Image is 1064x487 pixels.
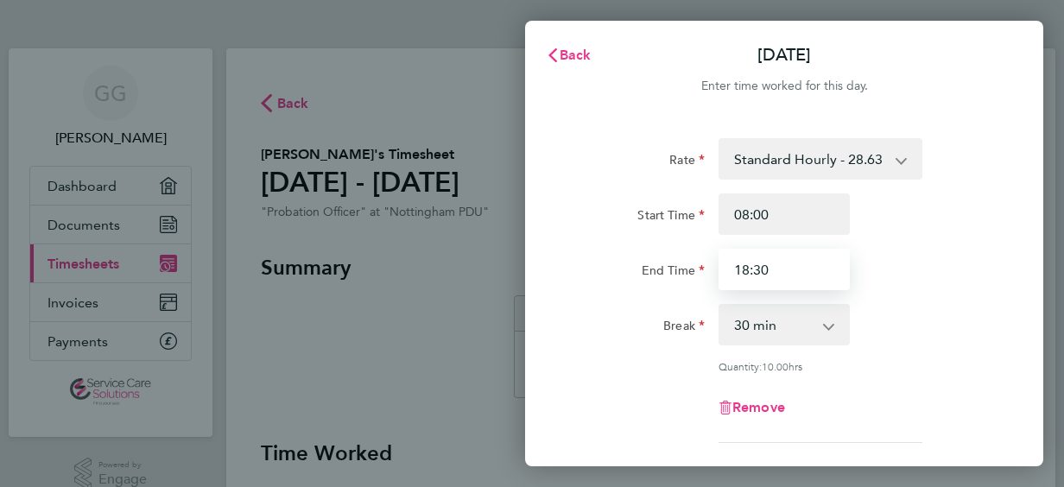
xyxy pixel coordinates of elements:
[719,249,850,290] input: E.g. 18:00
[757,43,811,67] p: [DATE]
[719,359,922,373] div: Quantity: hrs
[560,47,592,63] span: Back
[529,38,609,73] button: Back
[669,152,705,173] label: Rate
[719,401,785,414] button: Remove
[719,193,850,235] input: E.g. 08:00
[663,318,705,338] label: Break
[762,359,788,373] span: 10.00
[732,399,785,415] span: Remove
[525,76,1043,97] div: Enter time worked for this day.
[642,262,705,283] label: End Time
[637,207,705,228] label: Start Time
